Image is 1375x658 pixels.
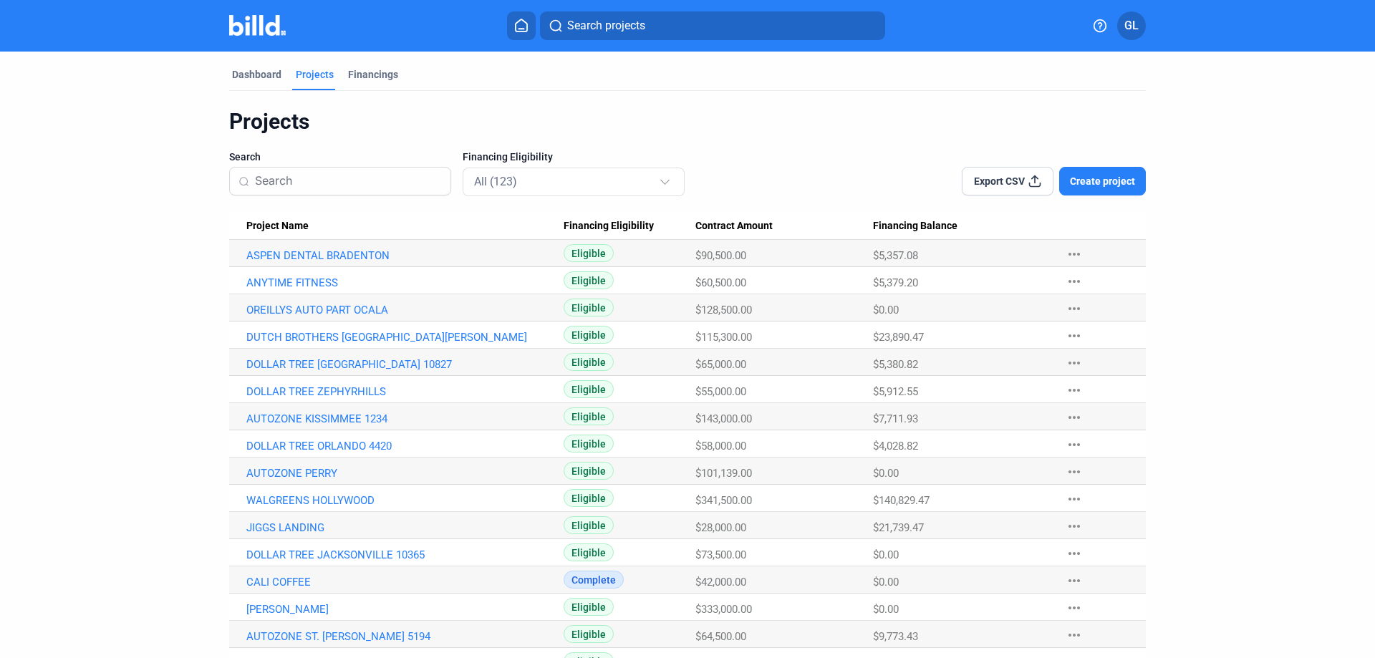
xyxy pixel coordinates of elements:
[564,353,614,371] span: Eligible
[1066,572,1083,589] mat-icon: more_horiz
[873,494,930,507] span: $140,829.47
[695,385,746,398] span: $55,000.00
[564,489,614,507] span: Eligible
[873,603,899,616] span: $0.00
[564,299,614,316] span: Eligible
[873,358,918,371] span: $5,380.82
[564,326,614,344] span: Eligible
[873,304,899,316] span: $0.00
[1124,17,1139,34] span: GL
[1066,490,1083,508] mat-icon: more_horiz
[873,576,899,589] span: $0.00
[1066,354,1083,372] mat-icon: more_horiz
[246,385,564,398] a: DOLLAR TREE ZEPHYRHILLS
[962,167,1053,195] button: Export CSV
[348,67,398,82] div: Financings
[1066,626,1083,644] mat-icon: more_horiz
[1066,599,1083,616] mat-icon: more_horiz
[564,244,614,262] span: Eligible
[1066,273,1083,290] mat-icon: more_horiz
[564,543,614,561] span: Eligible
[873,331,924,344] span: $23,890.47
[695,440,746,453] span: $58,000.00
[1066,409,1083,426] mat-icon: more_horiz
[873,276,918,289] span: $5,379.20
[873,220,1051,233] div: Financing Balance
[246,358,564,371] a: DOLLAR TREE [GEOGRAPHIC_DATA] 10827
[1066,300,1083,317] mat-icon: more_horiz
[695,358,746,371] span: $65,000.00
[564,598,614,616] span: Eligible
[564,625,614,643] span: Eligible
[695,220,873,233] div: Contract Amount
[246,276,564,289] a: ANYTIME FITNESS
[564,380,614,398] span: Eligible
[564,435,614,453] span: Eligible
[246,412,564,425] a: AUTOZONE KISSIMMEE 1234
[695,276,746,289] span: $60,500.00
[873,548,899,561] span: $0.00
[695,494,752,507] span: $341,500.00
[564,271,614,289] span: Eligible
[246,304,564,316] a: OREILLYS AUTO PART OCALA
[246,220,564,233] div: Project Name
[463,150,553,164] span: Financing Eligibility
[564,516,614,534] span: Eligible
[246,576,564,589] a: CALI COFFEE
[246,249,564,262] a: ASPEN DENTAL BRADENTON
[232,67,281,82] div: Dashboard
[873,521,924,534] span: $21,739.47
[873,249,918,262] span: $5,357.08
[246,220,309,233] span: Project Name
[246,521,564,534] a: JIGGS LANDING
[695,630,746,643] span: $64,500.00
[873,412,918,425] span: $7,711.93
[255,166,442,196] input: Search
[873,385,918,398] span: $5,912.55
[567,17,645,34] span: Search projects
[1059,167,1146,195] button: Create project
[873,630,918,643] span: $9,773.43
[1066,518,1083,535] mat-icon: more_horiz
[246,630,564,643] a: AUTOZONE ST. [PERSON_NAME] 5194
[1066,436,1083,453] mat-icon: more_horiz
[229,150,261,164] span: Search
[246,548,564,561] a: DOLLAR TREE JACKSONVILLE 10365
[229,15,286,36] img: Billd Company Logo
[974,174,1025,188] span: Export CSV
[1066,463,1083,480] mat-icon: more_horiz
[695,412,752,425] span: $143,000.00
[695,304,752,316] span: $128,500.00
[695,331,752,344] span: $115,300.00
[246,603,564,616] a: [PERSON_NAME]
[564,407,614,425] span: Eligible
[695,576,746,589] span: $42,000.00
[695,548,746,561] span: $73,500.00
[1066,382,1083,399] mat-icon: more_horiz
[1066,327,1083,344] mat-icon: more_horiz
[695,467,752,480] span: $101,139.00
[873,220,957,233] span: Financing Balance
[1070,174,1135,188] span: Create project
[246,494,564,507] a: WALGREENS HOLLYWOOD
[564,571,624,589] span: Complete
[474,175,517,188] mat-select-trigger: All (123)
[564,220,654,233] span: Financing Eligibility
[695,521,746,534] span: $28,000.00
[246,440,564,453] a: DOLLAR TREE ORLANDO 4420
[564,220,695,233] div: Financing Eligibility
[1066,545,1083,562] mat-icon: more_horiz
[540,11,885,40] button: Search projects
[564,462,614,480] span: Eligible
[873,467,899,480] span: $0.00
[296,67,334,82] div: Projects
[695,249,746,262] span: $90,500.00
[229,108,1146,135] div: Projects
[695,220,773,233] span: Contract Amount
[695,603,752,616] span: $333,000.00
[873,440,918,453] span: $4,028.82
[246,331,564,344] a: DUTCH BROTHERS [GEOGRAPHIC_DATA][PERSON_NAME]
[246,467,564,480] a: AUTOZONE PERRY
[1066,246,1083,263] mat-icon: more_horiz
[1117,11,1146,40] button: GL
